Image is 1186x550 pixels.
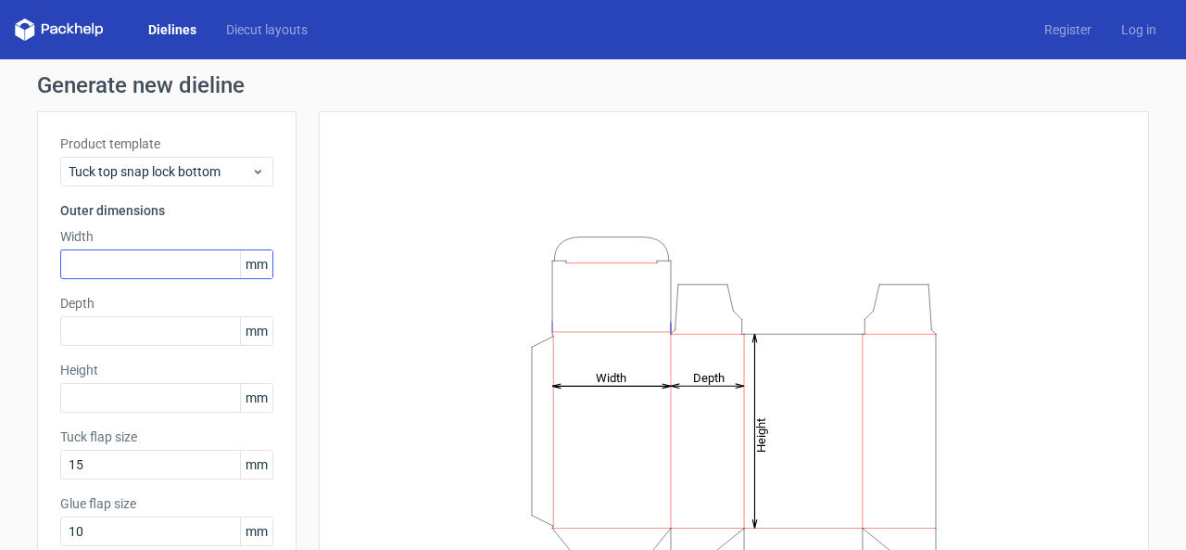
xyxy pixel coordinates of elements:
span: mm [240,317,272,345]
label: Width [60,227,273,246]
span: mm [240,250,272,278]
span: mm [240,451,272,479]
label: Glue flap size [60,494,273,513]
h3: Outer dimensions [60,201,273,220]
a: Register [1029,20,1106,39]
label: Product template [60,134,273,153]
span: Tuck top snap lock bottom [69,162,251,181]
a: Dielines [133,20,211,39]
tspan: Depth [693,370,725,384]
a: Log in [1106,20,1171,39]
label: Depth [60,294,273,313]
tspan: Height [754,417,768,452]
h1: Generate new dieline [37,74,1149,96]
label: Height [60,361,273,379]
span: mm [240,384,272,412]
span: mm [240,518,272,545]
label: Tuck flap size [60,428,273,446]
a: Diecut layouts [211,20,322,39]
tspan: Width [596,370,626,384]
